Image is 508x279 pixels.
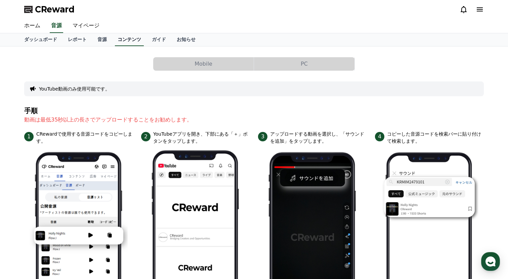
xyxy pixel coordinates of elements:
[87,213,129,230] a: 設定
[24,4,75,15] a: CReward
[36,131,133,145] p: CRewardで使用する音源コードをコピーします。
[92,33,112,46] a: 音源
[17,223,29,229] span: ホーム
[171,33,201,46] a: お知らせ
[254,57,354,71] button: PC
[57,224,74,229] span: チャット
[50,19,63,33] a: 音源
[115,33,144,46] a: コンテンツ
[19,19,46,33] a: ホーム
[141,132,151,141] span: 2
[146,33,171,46] a: ガイド
[35,4,75,15] span: CReward
[375,132,384,141] span: 4
[258,132,267,141] span: 3
[67,19,105,33] a: マイページ
[104,223,112,229] span: 設定
[153,57,254,71] button: Mobile
[24,132,34,141] span: 1
[44,213,87,230] a: チャット
[270,131,367,145] p: アップロードする動画を選択し、「サウンドを追加」をタップします。
[19,33,62,46] a: ダッシュボード
[39,85,110,92] button: YouTube動画のみ使用可能です。
[153,131,250,145] p: YouTubeアプリを開き、下部にある「＋」ボタンをタップします。
[2,213,44,230] a: ホーム
[387,131,484,145] p: コピーした音源コードを検索バーに貼り付けて検索します。
[62,33,92,46] a: レポート
[24,107,484,114] h4: 手順
[24,116,484,124] p: 動画は最低35秒以上の長さでアップロードすることをお勧めします。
